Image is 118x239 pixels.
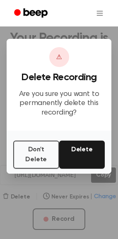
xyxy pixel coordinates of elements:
p: Are you sure you want to permanently delete this recording? [13,90,105,118]
button: Delete [59,141,105,169]
h3: Delete Recording [13,72,105,83]
div: ⚠ [49,47,69,67]
button: Open menu [90,3,110,23]
button: Don't Delete [13,141,59,169]
a: Beep [8,5,55,22]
